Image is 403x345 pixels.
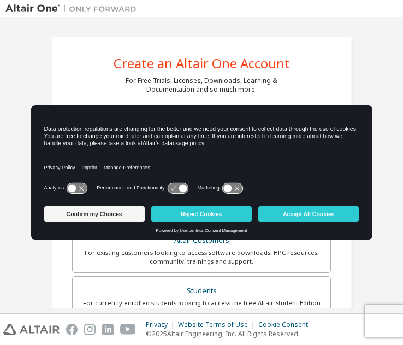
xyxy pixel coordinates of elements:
[79,248,324,266] div: For existing customers looking to access software downloads, HPC resources, community, trainings ...
[79,233,324,248] div: Altair Customers
[3,324,60,335] img: altair_logo.svg
[79,299,324,316] div: For currently enrolled students looking to access the free Altair Student Edition bundle and all ...
[79,283,324,299] div: Students
[120,324,136,335] img: youtube.svg
[126,76,277,94] div: For Free Trials, Licenses, Downloads, Learning & Documentation and so much more.
[114,57,290,70] div: Create an Altair One Account
[84,324,96,335] img: instagram.svg
[146,320,178,329] div: Privacy
[66,324,78,335] img: facebook.svg
[102,324,114,335] img: linkedin.svg
[258,320,315,329] div: Cookie Consent
[5,3,142,14] img: Altair One
[178,320,258,329] div: Website Terms of Use
[146,329,315,338] p: © 2025 Altair Engineering, Inc. All Rights Reserved.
